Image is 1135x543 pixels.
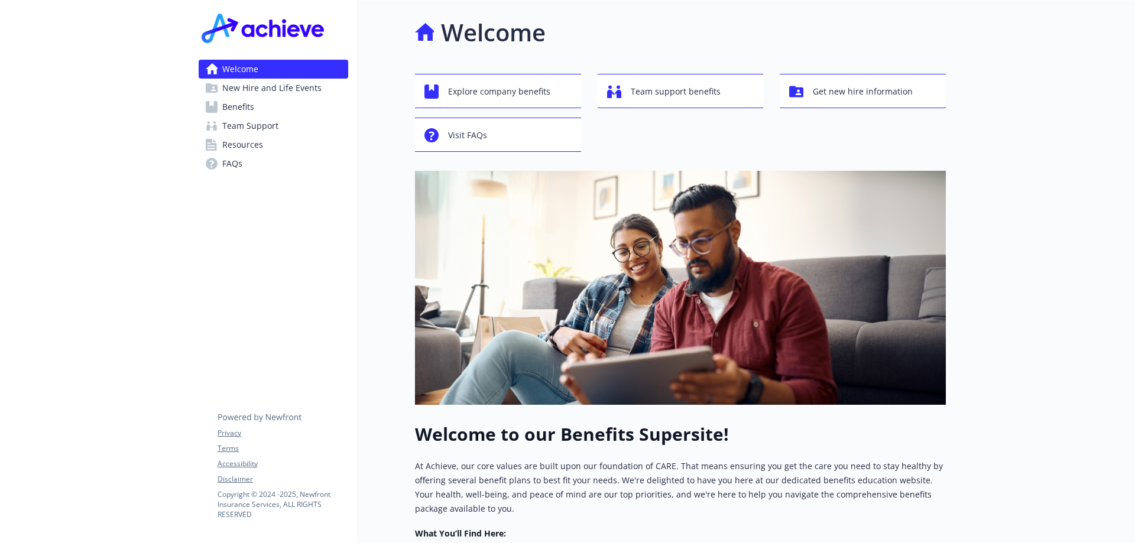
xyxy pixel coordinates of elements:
a: Disclaimer [218,474,348,485]
span: FAQs [222,154,242,173]
a: Resources [199,135,348,154]
span: Team support benefits [631,80,721,103]
a: Terms [218,443,348,454]
p: At Achieve, our core values are built upon our foundation of CARE. That means ensuring you get th... [415,459,946,516]
span: Explore company benefits [448,80,550,103]
span: Welcome [222,60,258,79]
a: Welcome [199,60,348,79]
a: FAQs [199,154,348,173]
span: Resources [222,135,263,154]
a: Accessibility [218,459,348,469]
h1: Welcome to our Benefits Supersite! [415,424,946,445]
button: Get new hire information [780,74,946,108]
button: Team support benefits [598,74,764,108]
span: New Hire and Life Events [222,79,322,97]
a: Privacy [218,428,348,438]
button: Explore company benefits [415,74,581,108]
span: Team Support [222,116,278,135]
a: Benefits [199,97,348,116]
a: Team Support [199,116,348,135]
img: overview page banner [415,171,946,405]
strong: What You’ll Find Here: [415,528,506,539]
a: New Hire and Life Events [199,79,348,97]
span: Get new hire information [813,80,913,103]
span: Benefits [222,97,254,116]
button: Visit FAQs [415,118,581,152]
h1: Welcome [441,15,546,50]
span: Visit FAQs [448,124,487,147]
p: Copyright © 2024 - 2025 , Newfront Insurance Services, ALL RIGHTS RESERVED [218,489,348,519]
